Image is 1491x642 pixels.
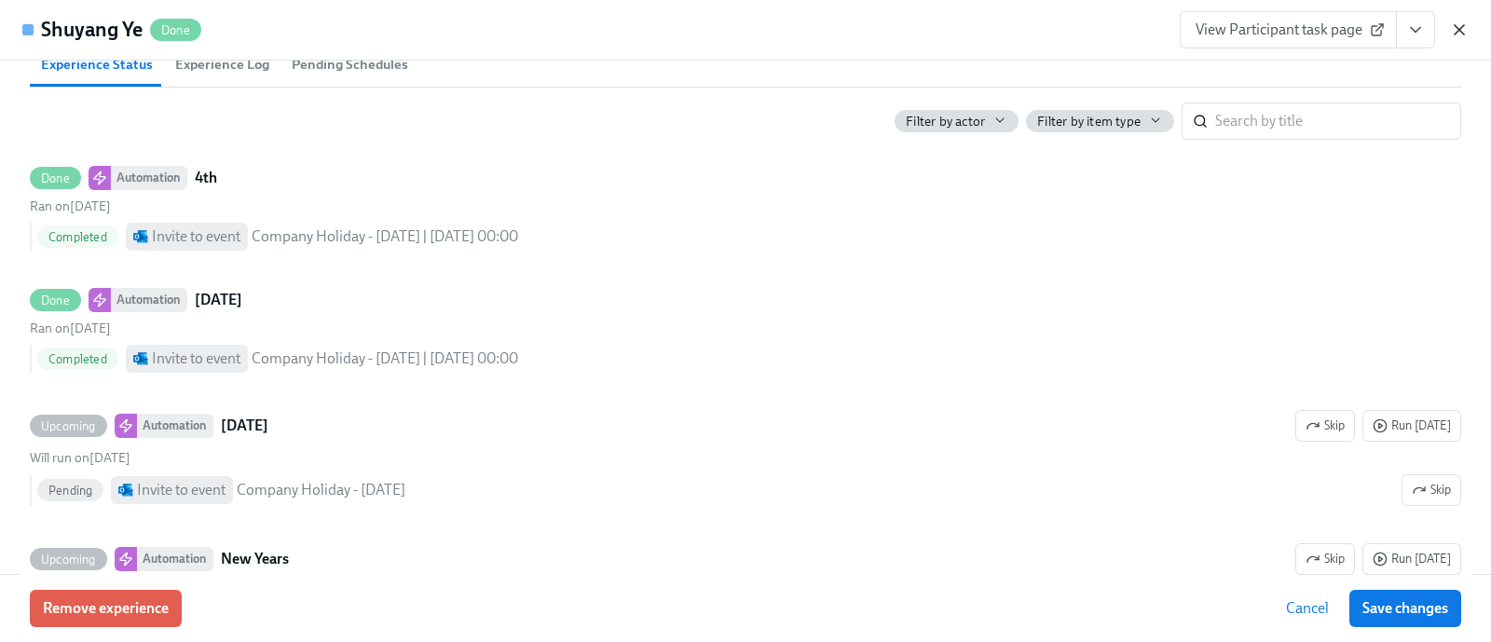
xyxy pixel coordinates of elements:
[1349,590,1461,627] button: Save changes
[221,548,289,570] strong: New Years
[152,226,240,247] div: Invite to event
[43,599,169,618] span: Remove experience
[30,321,111,336] span: Thursday, June 12th 2025, 9:01 am
[906,113,985,130] span: Filter by actor
[1362,543,1461,575] button: UpcomingAutomationNew YearsSkipWill run on[DATE]Pending Invite to event Company Holiday - New Yea...
[195,167,217,189] strong: 4th
[30,590,182,627] button: Remove experience
[1295,543,1355,575] button: UpcomingAutomationNew YearsRun [DATE]Will run on[DATE]Pending Invite to event Company Holiday - N...
[1037,113,1141,130] span: Filter by item type
[252,226,518,247] div: Company Holiday - [DATE] | [DATE] 00:00
[30,198,111,214] span: Thursday, June 5th 2025, 3:21 pm
[30,171,81,185] span: Done
[30,294,81,307] span: Done
[1026,110,1174,132] button: Filter by item type
[37,230,118,244] span: Completed
[1286,599,1329,618] span: Cancel
[111,166,187,190] div: Automation
[1362,599,1448,618] span: Save changes
[1373,417,1451,435] span: Run [DATE]
[30,419,107,433] span: Upcoming
[137,414,213,438] div: Automation
[237,480,405,500] div: Company Holiday - [DATE]
[292,54,408,75] span: Pending Schedules
[1373,550,1451,568] span: Run [DATE]
[1306,550,1345,568] span: Skip
[41,16,143,44] h4: Shuyang Ye
[1215,102,1461,140] input: Search by title
[1196,20,1381,39] span: View Participant task page
[175,54,269,75] span: Experience Log
[1180,11,1397,48] a: View Participant task page
[137,480,226,500] div: Invite to event
[1362,410,1461,442] button: UpcomingAutomation[DATE]SkipWill run on[DATE]Pending Invite to event Company Holiday - [DATE]Skip
[1412,481,1451,499] span: Skip
[150,23,201,37] span: Done
[895,110,1019,132] button: Filter by actor
[37,484,103,498] span: Pending
[1273,590,1342,627] button: Cancel
[37,352,118,366] span: Completed
[195,289,242,311] strong: [DATE]
[1295,410,1355,442] button: UpcomingAutomation[DATE]Run [DATE]Will run on[DATE]Pending Invite to event Company Holiday - [DAT...
[1396,11,1435,48] button: View task page
[152,348,240,369] div: Invite to event
[30,553,107,567] span: Upcoming
[30,450,130,466] span: Thursday, September 4th 2025, 9:00 am
[221,415,268,437] strong: [DATE]
[252,348,518,369] div: Company Holiday - [DATE] | [DATE] 00:00
[111,288,187,312] div: Automation
[1306,417,1345,435] span: Skip
[1402,474,1461,506] button: UpcomingAutomation[DATE]SkipRun [DATE]Will run on[DATE]Pending Invite to event Company Holiday - ...
[137,547,213,571] div: Automation
[41,54,153,75] span: Experience Status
